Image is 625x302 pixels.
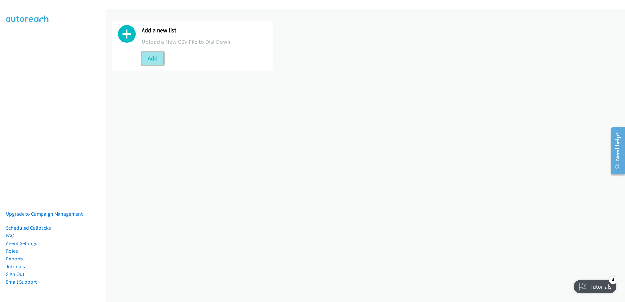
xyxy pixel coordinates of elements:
p: Upload a New CSV File to Dial Down [142,37,267,46]
a: Sign Out [6,271,24,277]
a: Tutorials [6,263,25,270]
a: Agent Settings [6,240,37,246]
a: Roles [6,248,18,254]
a: FAQ [6,232,14,239]
a: Upgrade to Campaign Management [6,211,83,217]
iframe: Checklist [570,274,620,297]
h2: Add a new list [142,27,267,34]
a: Reports [6,256,23,262]
iframe: Resource Center [606,125,625,177]
a: Scheduled Callbacks [6,225,51,231]
button: Add [142,52,164,65]
a: Email Support [6,279,37,285]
